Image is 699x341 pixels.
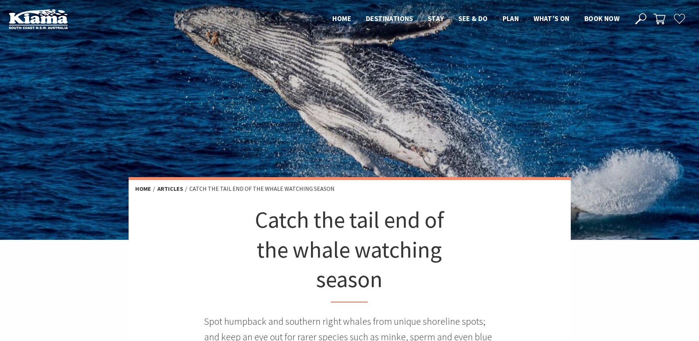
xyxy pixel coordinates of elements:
a: Articles [157,185,183,193]
img: Kiama Logo [9,9,68,29]
span: Destinations [366,14,413,23]
nav: Main Menu [325,13,627,25]
span: Plan [503,14,519,23]
h1: Catch the tail end of the whale watching season [241,205,459,303]
span: Stay [428,14,444,23]
span: What’s On [534,14,570,23]
span: Home [332,14,351,23]
li: Catch the tail end of the whale watching season [189,184,335,194]
a: Home [135,185,151,193]
span: Book now [584,14,619,23]
span: See & Do [458,14,487,23]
